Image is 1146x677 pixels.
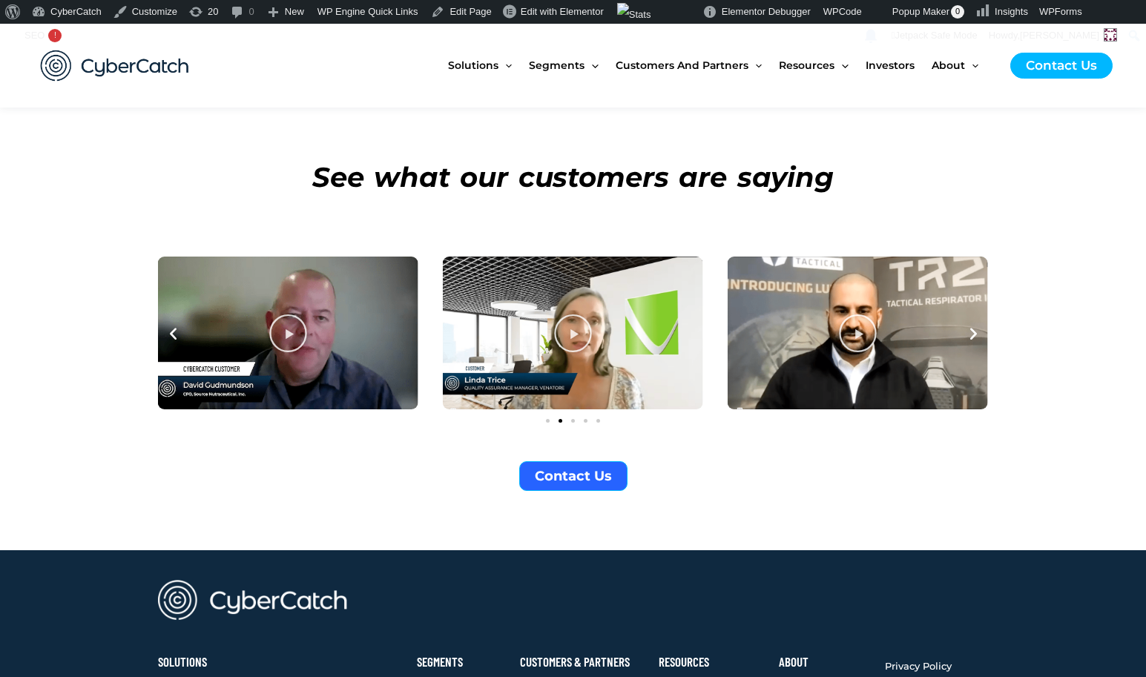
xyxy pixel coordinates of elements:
h2: About [779,657,870,667]
a: Contact Us [1010,53,1113,79]
span: Solutions [448,34,498,96]
span: Jetpack Safe Mode [892,30,978,41]
span: Edit with Elementor [521,6,604,17]
span: About [932,34,965,96]
span: Menu Toggle [965,34,978,96]
div: Previous slide [165,326,181,341]
div: Next slide [966,326,981,341]
h3: See what our customers are saying [158,156,989,198]
span: 0 [951,5,964,19]
a: Howdy, [984,24,1123,47]
h2: Customers & Partners [520,657,644,667]
div: ! [48,29,62,42]
nav: Site Navigation: New Main Menu [448,34,995,96]
span: Go to slide 5 [596,419,600,423]
span: Go to slide 3 [571,419,575,423]
span: Resources [779,34,834,96]
span: Go to slide 1 [546,419,550,423]
h2: Resources [659,657,765,667]
span: Menu Toggle [834,34,848,96]
span: SEO [24,30,45,41]
img: CyberCatch [26,35,204,96]
span: Contact Us [535,469,612,483]
h2: Segments [417,657,505,667]
span: Customers and Partners [616,34,748,96]
span: Investors [866,34,915,96]
a: Contact Us [519,461,628,491]
span: Menu Toggle [748,34,762,96]
span: Privacy Policy [885,660,952,672]
span: Segments [529,34,584,96]
span: Go to slide 4 [584,419,587,423]
span: [PERSON_NAME] [1020,30,1099,41]
a: Privacy Policy [885,657,952,676]
span: Menu Toggle [584,34,598,96]
span: Menu Toggle [498,34,512,96]
span: Go to slide 2 [559,419,562,423]
h2: Solutions [158,657,263,667]
a: Investors [866,34,932,96]
img: Views over 48 hours. Click for more Jetpack Stats. [617,3,651,27]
